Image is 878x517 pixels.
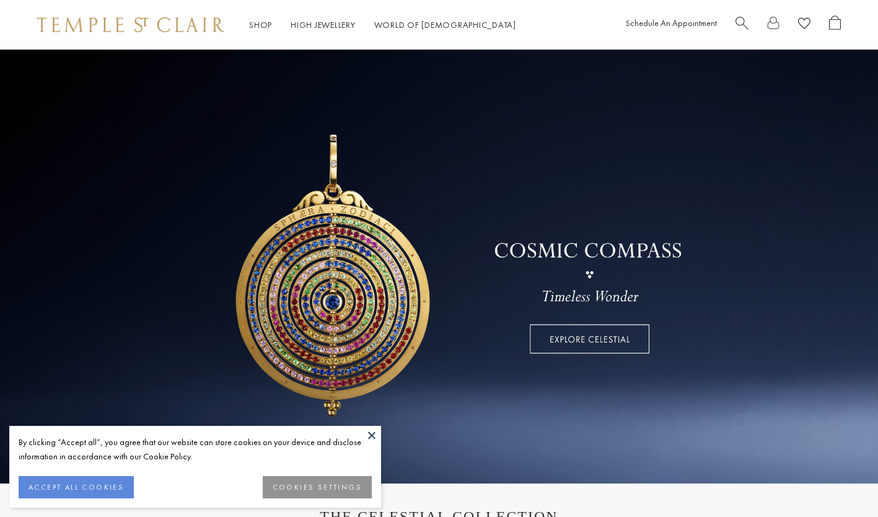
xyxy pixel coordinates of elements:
[249,19,272,30] a: ShopShop
[249,17,516,33] nav: Main navigation
[829,15,841,35] a: Open Shopping Bag
[626,17,717,29] a: Schedule An Appointment
[37,17,224,32] img: Temple St. Clair
[374,19,516,30] a: World of [DEMOGRAPHIC_DATA]World of [DEMOGRAPHIC_DATA]
[735,15,748,35] a: Search
[19,435,372,464] div: By clicking “Accept all”, you agree that our website can store cookies on your device and disclos...
[798,15,810,35] a: View Wishlist
[263,476,372,498] button: COOKIES SETTINGS
[816,459,866,505] iframe: Gorgias live chat messenger
[291,19,356,30] a: High JewelleryHigh Jewellery
[19,476,134,498] button: ACCEPT ALL COOKIES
